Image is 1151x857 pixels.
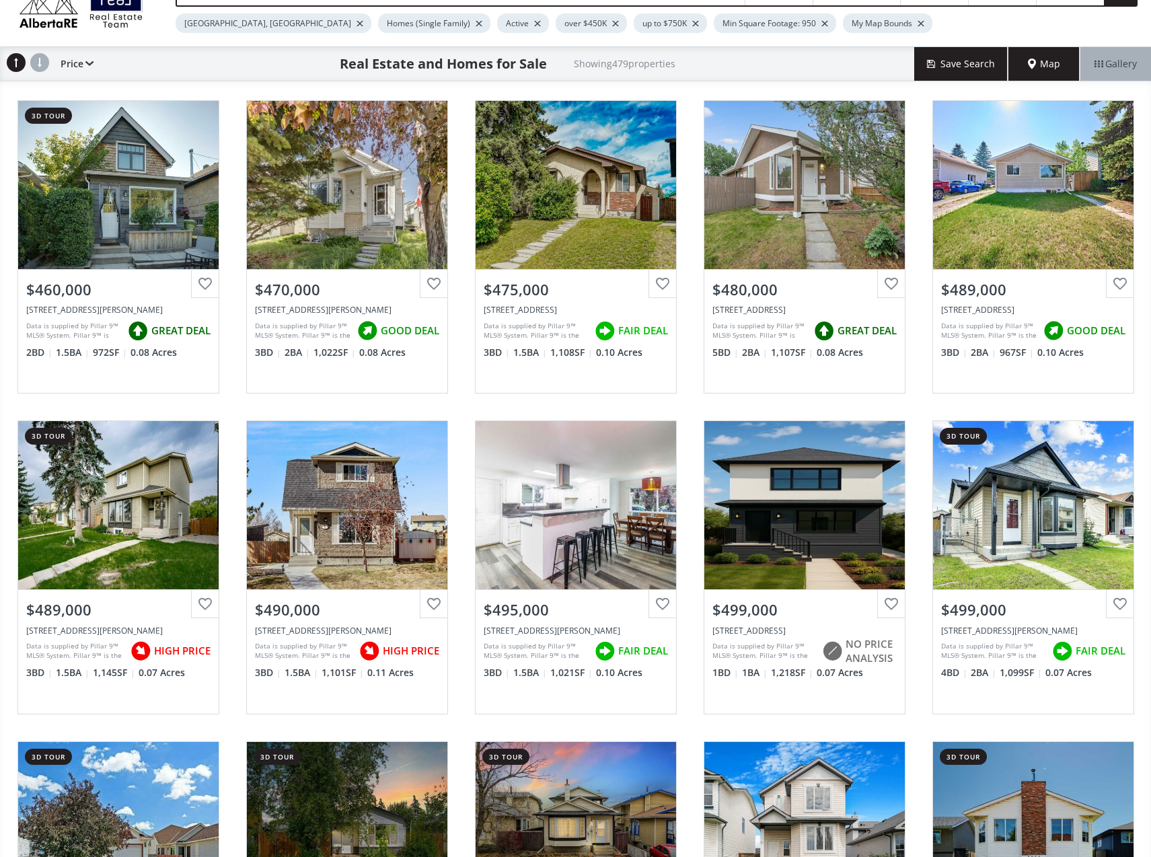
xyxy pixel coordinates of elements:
[124,318,151,344] img: rating icon
[574,59,675,69] h2: Showing 479 properties
[26,625,211,636] div: 25 Erin Ridge Road SE, Calgary, AB T2B 2W2
[139,666,185,679] span: 0.07 Acres
[714,13,836,33] div: Min Square Footage: 950
[255,599,439,620] div: $490,000
[154,644,211,658] span: HIGH PRICE
[1080,47,1151,81] div: Gallery
[383,644,439,658] span: HIGH PRICE
[819,638,846,665] img: rating icon
[513,346,547,359] span: 1.5 BA
[131,346,177,359] span: 0.08 Acres
[484,641,588,661] div: Data is supplied by Pillar 9™ MLS® System. Pillar 9™ is the owner of the copyright in its MLS® Sy...
[971,346,996,359] span: 2 BA
[971,666,996,679] span: 2 BA
[634,13,707,33] div: up to $750K
[690,87,919,407] a: $480,000[STREET_ADDRESS]Data is supplied by Pillar 9™ MLS® System. Pillar 9™ is the owner of the ...
[941,321,1037,341] div: Data is supplied by Pillar 9™ MLS® System. Pillar 9™ is the owner of the copyright in its MLS® Sy...
[151,324,211,338] span: GREAT DEAL
[712,304,897,315] div: 75 Woodglen Close SW, Calgary, AB T2W 4M9
[941,666,967,679] span: 4 BD
[712,279,897,300] div: $480,000
[484,599,668,620] div: $495,000
[556,13,627,33] div: over $450K
[484,346,510,359] span: 3 BD
[712,666,739,679] span: 1 BD
[846,637,897,666] span: NO PRICE ANALYSIS
[941,304,1125,315] div: 47 Doverglen Crescent SE, Calgary, AB T2B 2S2
[285,666,318,679] span: 1.5 BA
[255,666,281,679] span: 3 BD
[1049,638,1076,665] img: rating icon
[596,666,642,679] span: 0.10 Acres
[313,346,356,359] span: 1,022 SF
[919,87,1148,407] a: $489,000[STREET_ADDRESS]Data is supplied by Pillar 9™ MLS® System. Pillar 9™ is the owner of the ...
[742,666,768,679] span: 1 BA
[26,666,52,679] span: 3 BD
[591,638,618,665] img: rating icon
[461,87,690,407] a: $475,000[STREET_ADDRESS]Data is supplied by Pillar 9™ MLS® System. Pillar 9™ is the owner of the ...
[340,54,547,73] h1: Real Estate and Homes for Sale
[712,625,897,636] div: 2916 17 Street SE, Calgary, AB T2G 3W3
[26,346,52,359] span: 2 BD
[712,641,815,661] div: Data is supplied by Pillar 9™ MLS® System. Pillar 9™ is the owner of the copyright in its MLS® Sy...
[1000,666,1042,679] span: 1,099 SF
[817,346,863,359] span: 0.08 Acres
[1094,57,1137,71] span: Gallery
[26,279,211,300] div: $460,000
[484,666,510,679] span: 3 BD
[1040,318,1067,344] img: rating icon
[93,346,127,359] span: 972 SF
[322,666,364,679] span: 1,101 SF
[1028,57,1060,71] span: Map
[914,47,1008,81] button: Save Search
[513,666,547,679] span: 1.5 BA
[285,346,310,359] span: 2 BA
[817,666,863,679] span: 0.07 Acres
[712,321,807,341] div: Data is supplied by Pillar 9™ MLS® System. Pillar 9™ is the owner of the copyright in its MLS® Sy...
[176,13,371,33] div: [GEOGRAPHIC_DATA], [GEOGRAPHIC_DATA]
[378,13,490,33] div: Homes (Single Family)
[618,644,668,658] span: FAIR DEAL
[26,304,211,315] div: 3612 Parkhill Street SW, Calgary, AB T2S 0H6
[1000,346,1034,359] span: 967 SF
[484,279,668,300] div: $475,000
[941,279,1125,300] div: $489,000
[1067,324,1125,338] span: GOOD DEAL
[941,599,1125,620] div: $499,000
[550,666,593,679] span: 1,021 SF
[381,324,439,338] span: GOOD DEAL
[771,666,813,679] span: 1,218 SF
[1008,47,1080,81] div: Map
[591,318,618,344] img: rating icon
[1045,666,1092,679] span: 0.07 Acres
[941,346,967,359] span: 3 BD
[712,599,897,620] div: $499,000
[838,324,897,338] span: GREAT DEAL
[255,279,439,300] div: $470,000
[941,641,1045,661] div: Data is supplied by Pillar 9™ MLS® System. Pillar 9™ is the owner of the copyright in its MLS® Sy...
[550,346,593,359] span: 1,108 SF
[255,641,352,661] div: Data is supplied by Pillar 9™ MLS® System. Pillar 9™ is the owner of the copyright in its MLS® Sy...
[367,666,414,679] span: 0.11 Acres
[1076,644,1125,658] span: FAIR DEAL
[255,346,281,359] span: 3 BD
[811,318,838,344] img: rating icon
[484,321,588,341] div: Data is supplied by Pillar 9™ MLS® System. Pillar 9™ is the owner of the copyright in its MLS® Sy...
[484,304,668,315] div: 212 Doverview Crescent SE, Calgary, AB T2B 1Y6
[356,638,383,665] img: rating icon
[596,346,642,359] span: 0.10 Acres
[497,13,549,33] div: Active
[26,599,211,620] div: $489,000
[93,666,135,679] span: 1,145 SF
[843,13,932,33] div: My Map Bounds
[1037,346,1084,359] span: 0.10 Acres
[690,407,919,727] a: $499,000[STREET_ADDRESS]Data is supplied by Pillar 9™ MLS® System. Pillar 9™ is the owner of the ...
[26,641,124,661] div: Data is supplied by Pillar 9™ MLS® System. Pillar 9™ is the owner of the copyright in its MLS® Sy...
[233,87,461,407] a: $470,000[STREET_ADDRESS][PERSON_NAME]Data is supplied by Pillar 9™ MLS® System. Pillar 9™ is the ...
[4,87,233,407] a: 3d tour$460,000[STREET_ADDRESS][PERSON_NAME]Data is supplied by Pillar 9™ MLS® System. Pillar 9™ ...
[255,321,350,341] div: Data is supplied by Pillar 9™ MLS® System. Pillar 9™ is the owner of the copyright in its MLS® Sy...
[255,304,439,315] div: 96 Covington Road NE, Calgary, AB T3K 4A8
[127,638,154,665] img: rating icon
[919,407,1148,727] a: 3d tour$499,000[STREET_ADDRESS][PERSON_NAME]Data is supplied by Pillar 9™ MLS® System. Pillar 9™ ...
[712,346,739,359] span: 5 BD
